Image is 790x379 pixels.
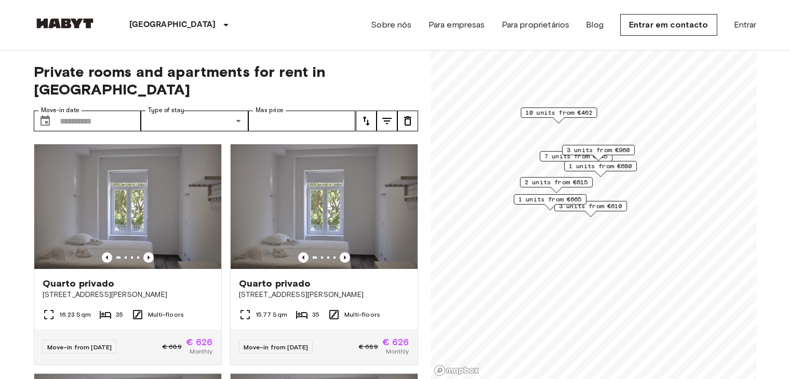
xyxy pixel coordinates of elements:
[34,18,96,29] img: Habyt
[377,111,397,131] button: tune
[102,252,112,263] button: Previous image
[34,144,221,269] img: Marketing picture of unit PT-17-010-001-08H
[129,19,216,31] p: [GEOGRAPHIC_DATA]
[116,310,123,319] span: 35
[190,347,212,356] span: Monthly
[230,144,418,365] a: Marketing picture of unit PT-17-010-001-21HPrevious imagePrevious imageQuarto privado[STREET_ADDR...
[231,144,418,269] img: Marketing picture of unit PT-17-010-001-21H
[244,343,309,351] span: Move-in from [DATE]
[256,310,287,319] span: 15.77 Sqm
[397,111,418,131] button: tune
[371,19,411,31] a: Sobre nós
[518,195,582,204] span: 1 units from €665
[567,145,630,155] span: 3 units from €960
[562,145,635,161] div: Map marker
[43,277,115,290] span: Quarto privado
[520,177,593,193] div: Map marker
[148,310,184,319] span: Multi-floors
[59,310,91,319] span: 16.23 Sqm
[47,343,112,351] span: Move-in from [DATE]
[143,252,154,263] button: Previous image
[520,107,597,124] div: Map marker
[559,201,622,211] span: 3 units from €610
[569,161,632,171] span: 1 units from €680
[34,63,418,98] span: Private rooms and apartments for rent in [GEOGRAPHIC_DATA]
[540,151,612,167] div: Map marker
[564,161,637,177] div: Map marker
[382,337,409,347] span: € 626
[554,201,627,217] div: Map marker
[340,252,350,263] button: Previous image
[359,342,378,351] span: € 689
[344,310,380,319] span: Multi-floors
[544,152,608,161] span: 7 units from €545
[502,19,570,31] a: Para proprietários
[386,347,409,356] span: Monthly
[298,252,309,263] button: Previous image
[256,106,284,115] label: Max price
[186,337,213,347] span: € 626
[620,14,717,36] a: Entrar em contacto
[734,19,757,31] a: Entrar
[35,111,56,131] button: Choose date
[586,19,604,31] a: Blog
[239,277,311,290] span: Quarto privado
[312,310,319,319] span: 35
[41,106,79,115] label: Move-in date
[43,290,213,300] span: [STREET_ADDRESS][PERSON_NAME]
[148,106,184,115] label: Type of stay
[525,108,592,117] span: 10 units from €462
[514,194,586,210] div: Map marker
[239,290,409,300] span: [STREET_ADDRESS][PERSON_NAME]
[356,111,377,131] button: tune
[434,364,479,376] a: Mapbox logo
[525,178,588,187] span: 2 units from €615
[34,144,222,365] a: Marketing picture of unit PT-17-010-001-08HPrevious imagePrevious imageQuarto privado[STREET_ADDR...
[429,19,485,31] a: Para empresas
[163,342,182,351] span: € 689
